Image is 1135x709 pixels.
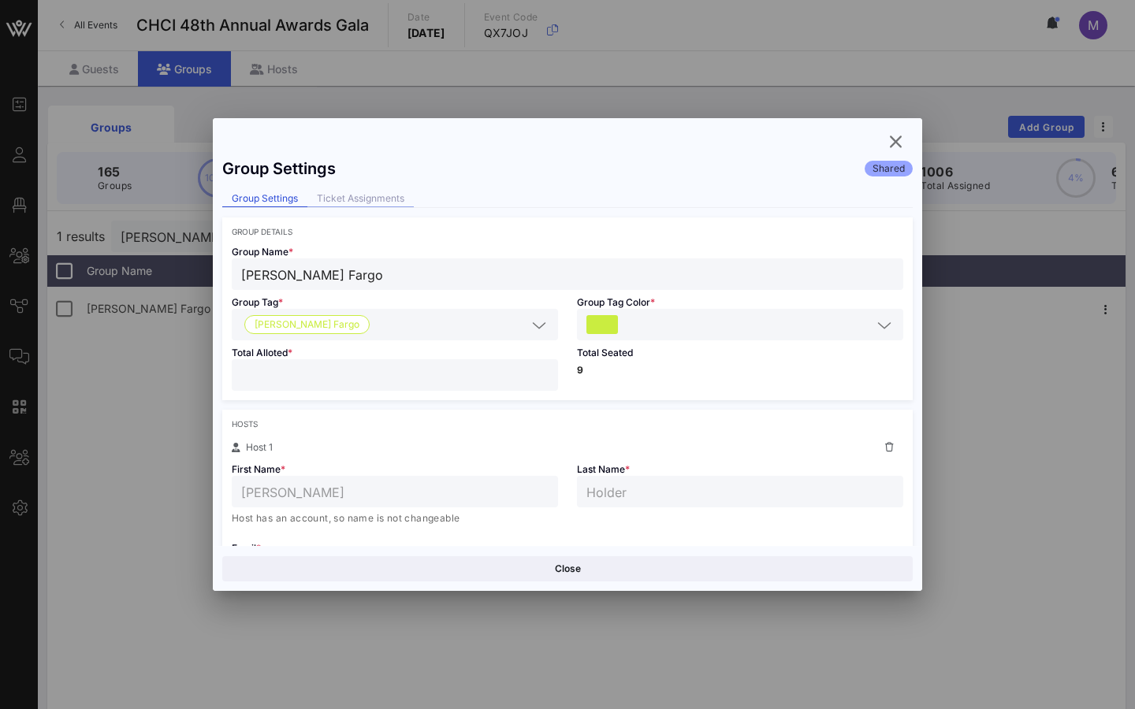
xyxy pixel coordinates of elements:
[232,463,285,475] span: First Name
[222,159,336,178] div: Group Settings
[577,463,630,475] span: Last Name
[577,366,903,375] p: 9
[232,542,261,554] span: Email
[246,441,273,453] span: Host 1
[307,191,414,207] div: Ticket Assignments
[865,161,913,176] div: Shared
[232,309,558,340] div: Wells Fargo
[232,246,293,258] span: Group Name
[577,296,655,308] span: Group Tag Color
[232,296,283,308] span: Group Tag
[232,227,903,236] div: Group Details
[255,316,359,333] span: [PERSON_NAME] Fargo
[232,347,292,358] span: Total Alloted
[222,556,913,581] button: Close
[577,347,633,358] span: Total Seated
[232,512,460,524] span: Host has an account, so name is not changeable
[232,419,903,429] div: Hosts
